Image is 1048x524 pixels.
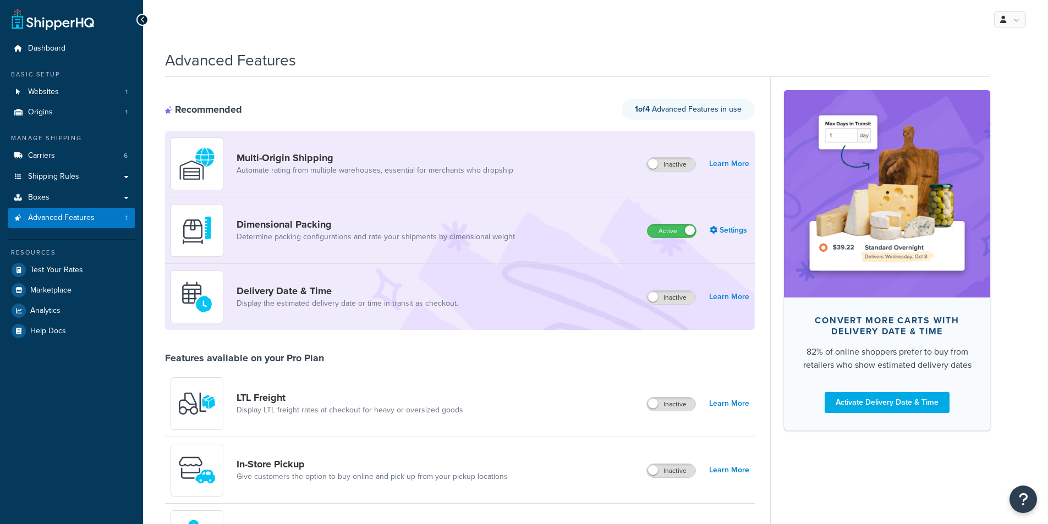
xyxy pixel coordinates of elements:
img: DTVBYsAAAAAASUVORK5CYII= [178,211,216,250]
label: Inactive [647,464,695,477]
a: Activate Delivery Date & Time [825,392,950,413]
a: Delivery Date & Time [237,285,458,297]
span: 6 [124,151,128,161]
a: Learn More [709,462,749,478]
span: Shipping Rules [28,172,79,181]
span: Help Docs [30,327,66,336]
span: 1 [125,87,128,97]
label: Active [648,224,696,238]
a: Dashboard [8,38,135,59]
span: Advanced Features in use [635,103,742,115]
label: Inactive [647,398,695,411]
div: 82% of online shoppers prefer to buy from retailers who show estimated delivery dates [802,345,973,372]
a: Display the estimated delivery date or time in transit as checkout. [237,298,458,309]
div: Recommended [165,103,242,115]
a: Advanced Features1 [8,208,135,228]
div: Manage Shipping [8,134,135,143]
a: Display LTL freight rates at checkout for heavy or oversized goods [237,405,463,416]
span: Boxes [28,193,50,202]
img: y79ZsPf0fXUFUhFXDzUgf+ktZg5F2+ohG75+v3d2s1D9TjoU8PiyCIluIjV41seZevKCRuEjTPPOKHJsQcmKCXGdfprl3L4q7... [178,384,216,423]
span: 1 [125,213,128,223]
a: Origins1 [8,102,135,123]
li: Advanced Features [8,208,135,228]
a: Learn More [709,156,749,172]
a: Give customers the option to buy online and pick up from your pickup locations [237,471,508,482]
span: Advanced Features [28,213,95,223]
span: Test Your Rates [30,266,83,275]
a: Marketplace [8,280,135,300]
a: Shipping Rules [8,167,135,187]
span: Marketplace [30,286,72,295]
div: Basic Setup [8,70,135,79]
span: Dashboard [28,44,65,53]
a: Determine packing configurations and rate your shipments by dimensional weight [237,231,515,242]
span: 1 [125,108,128,117]
a: Test Your Rates [8,260,135,280]
h1: Advanced Features [165,49,296,71]
li: Origins [8,102,135,123]
img: wfgcfpwTIucLEAAAAASUVORK5CYII= [178,451,216,489]
a: Websites1 [8,82,135,102]
a: Learn More [709,289,749,305]
a: Help Docs [8,321,135,341]
a: Analytics [8,301,135,321]
div: Features available on your Pro Plan [165,352,324,364]
span: Origins [28,108,53,117]
a: In-Store Pickup [237,458,508,470]
a: Learn More [709,396,749,411]
div: Convert more carts with delivery date & time [802,315,973,337]
li: Websites [8,82,135,102]
a: Carriers6 [8,146,135,166]
span: Analytics [30,306,61,316]
label: Inactive [647,158,695,171]
a: Dimensional Packing [237,218,515,230]
img: feature-image-ddt-36eae7f7280da8017bfb280eaccd9c446f90b1fe08728e4019434db127062ab4.png [800,107,974,280]
a: Settings [710,223,749,238]
li: Carriers [8,146,135,166]
button: Open Resource Center [1009,486,1037,513]
strong: 1 of 4 [635,103,650,115]
a: Multi-Origin Shipping [237,152,513,164]
span: Carriers [28,151,55,161]
a: Boxes [8,187,135,208]
img: WatD5o0RtDAAAAAElFTkSuQmCC [178,145,216,183]
a: Automate rating from multiple warehouses, essential for merchants who dropship [237,165,513,176]
span: Websites [28,87,59,97]
img: gfkeb5ejjkALwAAAABJRU5ErkJggg== [178,278,216,316]
div: Resources [8,248,135,257]
label: Inactive [647,291,695,304]
a: LTL Freight [237,391,463,404]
